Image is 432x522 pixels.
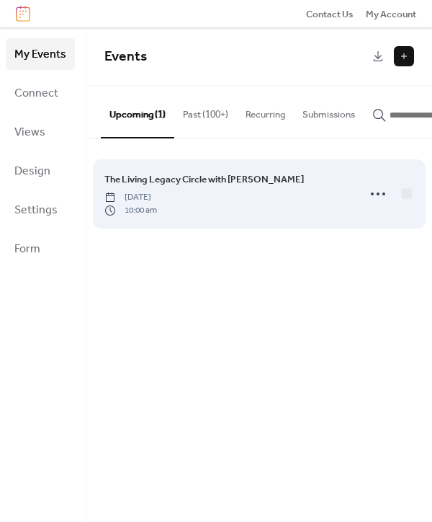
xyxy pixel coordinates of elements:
[174,86,237,136] button: Past (100+)
[306,7,354,22] span: Contact Us
[306,6,354,21] a: Contact Us
[104,43,147,70] span: Events
[104,204,157,217] span: 10:00 am
[6,233,75,265] a: Form
[104,191,157,204] span: [DATE]
[294,86,364,136] button: Submissions
[366,6,416,21] a: My Account
[101,86,174,138] button: Upcoming (1)
[6,194,75,226] a: Settings
[237,86,294,136] button: Recurring
[14,121,45,144] span: Views
[14,43,66,66] span: My Events
[6,38,75,70] a: My Events
[14,160,50,183] span: Design
[14,199,58,222] span: Settings
[6,155,75,187] a: Design
[6,77,75,109] a: Connect
[366,7,416,22] span: My Account
[14,82,58,105] span: Connect
[16,6,30,22] img: logo
[14,238,40,261] span: Form
[6,116,75,148] a: Views
[104,172,304,187] a: The Living Legacy Circle with [PERSON_NAME]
